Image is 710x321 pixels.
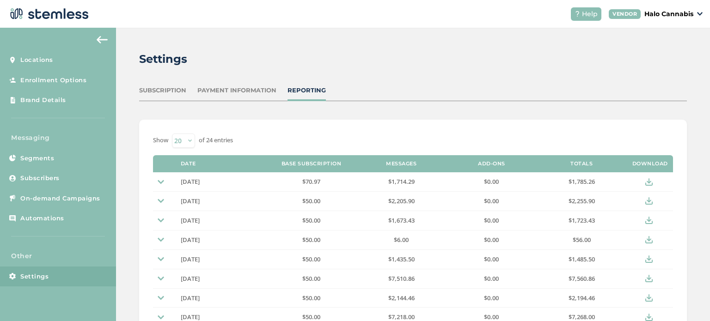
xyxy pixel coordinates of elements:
span: Subscribers [20,174,60,183]
div: VENDOR [609,9,641,19]
h2: Settings [139,51,187,67]
span: On-demand Campaigns [20,194,100,203]
img: logo-dark-0685b13c.svg [7,5,89,23]
img: icon-help-white-03924b79.svg [575,11,580,17]
span: Help [582,9,598,19]
span: Automations [20,214,64,223]
span: Settings [20,272,49,281]
div: Reporting [288,86,326,95]
span: Segments [20,154,54,163]
div: Payment Information [197,86,276,95]
div: Subscription [139,86,186,95]
img: icon-arrow-back-accent-c549486e.svg [97,36,108,43]
iframe: Chat Widget [664,277,710,321]
span: Enrollment Options [20,76,86,85]
span: Locations [20,55,53,65]
span: Brand Details [20,96,66,105]
p: Halo Cannabis [644,9,693,19]
img: icon_down-arrow-small-66adaf34.svg [697,12,703,16]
